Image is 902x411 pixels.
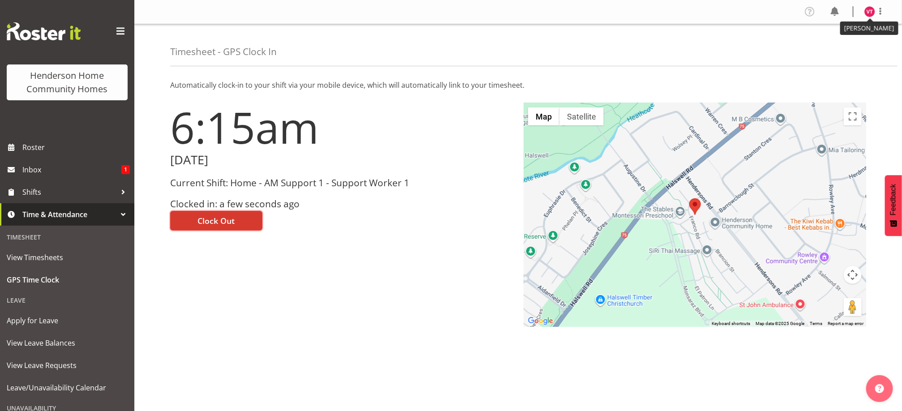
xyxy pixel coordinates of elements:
span: Clock Out [198,215,235,227]
span: Shifts [22,185,116,199]
span: Apply for Leave [7,314,128,327]
button: Drag Pegman onto the map to open Street View [844,298,862,316]
a: Open this area in Google Maps (opens a new window) [526,315,555,327]
span: Inbox [22,163,121,176]
button: Keyboard shortcuts [712,321,750,327]
a: Terms (opens in new tab) [810,321,822,326]
span: View Leave Requests [7,359,128,372]
span: Roster [22,141,130,154]
button: Show satellite imagery [559,107,604,125]
a: Report a map error [828,321,863,326]
button: Toggle fullscreen view [844,107,862,125]
span: Leave/Unavailability Calendar [7,381,128,394]
button: Feedback - Show survey [885,175,902,236]
h3: Clocked in: a few seconds ago [170,199,513,209]
a: View Timesheets [2,246,132,269]
h1: 6:15am [170,103,513,151]
button: Clock Out [170,211,262,231]
span: Feedback [889,184,898,215]
img: Google [526,315,555,327]
img: Rosterit website logo [7,22,81,40]
span: Map data ©2025 Google [756,321,804,326]
span: View Leave Balances [7,336,128,350]
button: Show street map [528,107,559,125]
a: Leave/Unavailability Calendar [2,377,132,399]
div: Timesheet [2,228,132,246]
h3: Current Shift: Home - AM Support 1 - Support Worker 1 [170,178,513,188]
a: GPS Time Clock [2,269,132,291]
h2: [DATE] [170,153,513,167]
a: View Leave Requests [2,354,132,377]
div: Leave [2,291,132,309]
span: 1 [121,165,130,174]
p: Automatically clock-in to your shift via your mobile device, which will automatically link to you... [170,80,866,90]
img: vanessa-thornley8527.jpg [864,6,875,17]
a: View Leave Balances [2,332,132,354]
span: GPS Time Clock [7,273,128,287]
span: Time & Attendance [22,208,116,221]
button: Map camera controls [844,266,862,284]
span: View Timesheets [7,251,128,264]
div: Henderson Home Community Homes [16,69,119,96]
img: help-xxl-2.png [875,384,884,393]
h4: Timesheet - GPS Clock In [170,47,277,57]
a: Apply for Leave [2,309,132,332]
